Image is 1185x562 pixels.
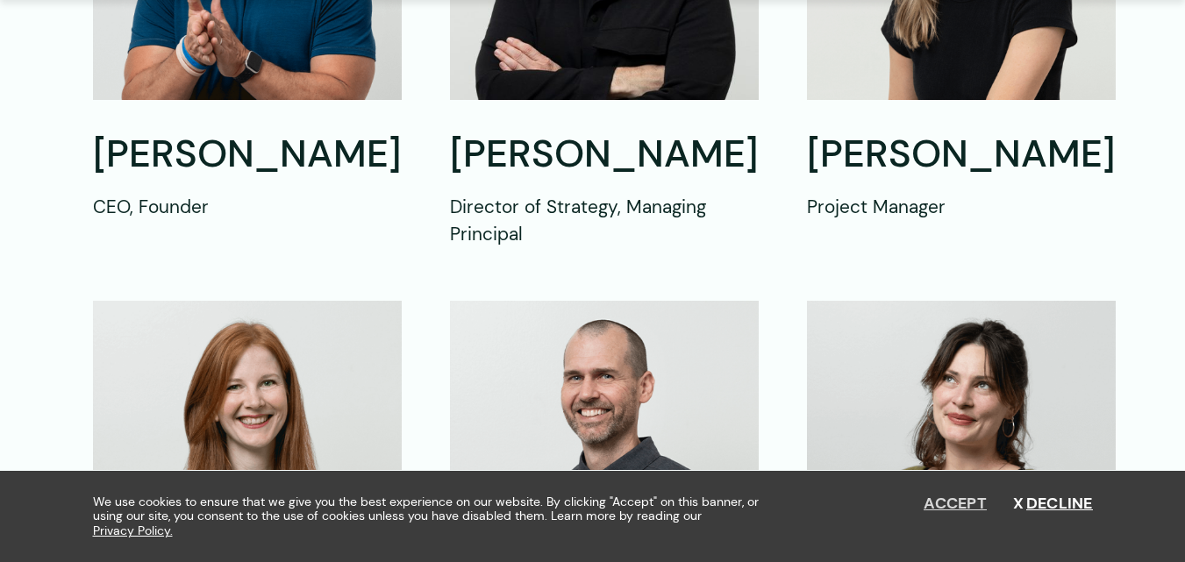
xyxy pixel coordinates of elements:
[807,130,1116,180] h2: [PERSON_NAME]
[450,130,759,180] h2: [PERSON_NAME]
[93,130,402,180] h2: [PERSON_NAME]
[924,494,987,514] button: Accept
[450,193,759,247] p: Director of Strategy, Managing Principal
[93,494,773,538] span: We use cookies to ensure that we give you the best experience on our website. By clicking "Accept...
[93,523,173,538] a: Privacy Policy.
[93,193,402,220] p: CEO, Founder
[807,193,1116,220] p: Project Manager
[1013,494,1093,514] button: Decline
